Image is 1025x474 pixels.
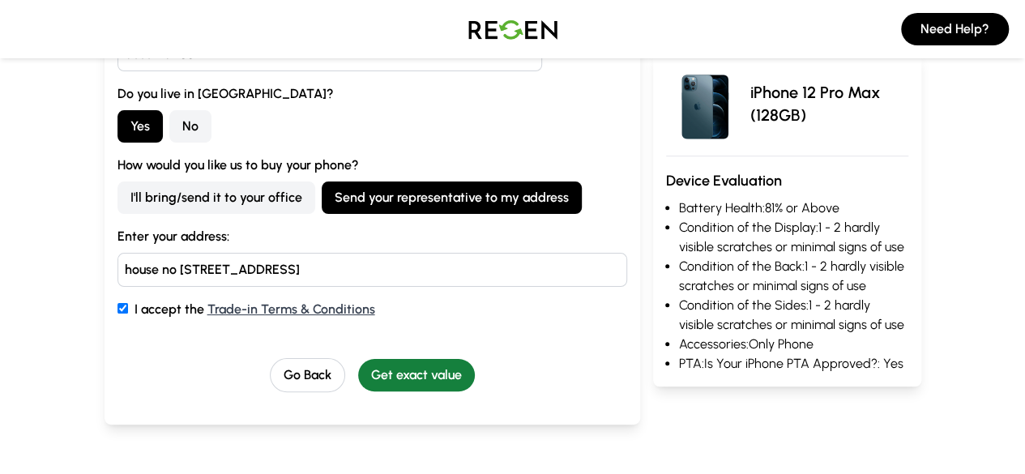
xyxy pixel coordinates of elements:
[117,156,627,175] label: How would you like us to buy your phone?
[679,218,908,257] li: Condition of the Display: 1 - 2 hardly visible scratches or minimal signs of use
[456,6,570,52] img: Logo
[117,300,627,319] label: I accept the
[322,181,582,214] button: Send your representative to my address
[117,181,315,214] button: I'll bring/send it to your office
[117,253,627,287] input: Enter your address here
[169,110,211,143] button: No
[117,227,627,246] label: Enter your address:
[117,84,627,104] label: Do you live in [GEOGRAPHIC_DATA]?
[666,169,908,192] h3: Device Evaluation
[117,110,163,143] button: Yes
[679,354,908,374] li: PTA: Is Your iPhone PTA Approved?: Yes
[666,65,744,143] img: iPhone 12 Pro Max
[679,335,908,354] li: Accessories: Only Phone
[358,359,475,391] button: Get exact value
[117,303,128,314] input: I accept the Trade-in Terms & Conditions
[679,199,908,218] li: Battery Health: 81% or Above
[901,13,1009,45] button: Need Help?
[679,296,908,335] li: Condition of the Sides: 1 - 2 hardly visible scratches or minimal signs of use
[207,301,375,317] a: Trade-in Terms & Conditions
[679,257,908,296] li: Condition of the Back: 1 - 2 hardly visible scratches or minimal signs of use
[270,358,345,392] button: Go Back
[750,81,908,126] p: iPhone 12 Pro Max (128GB)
